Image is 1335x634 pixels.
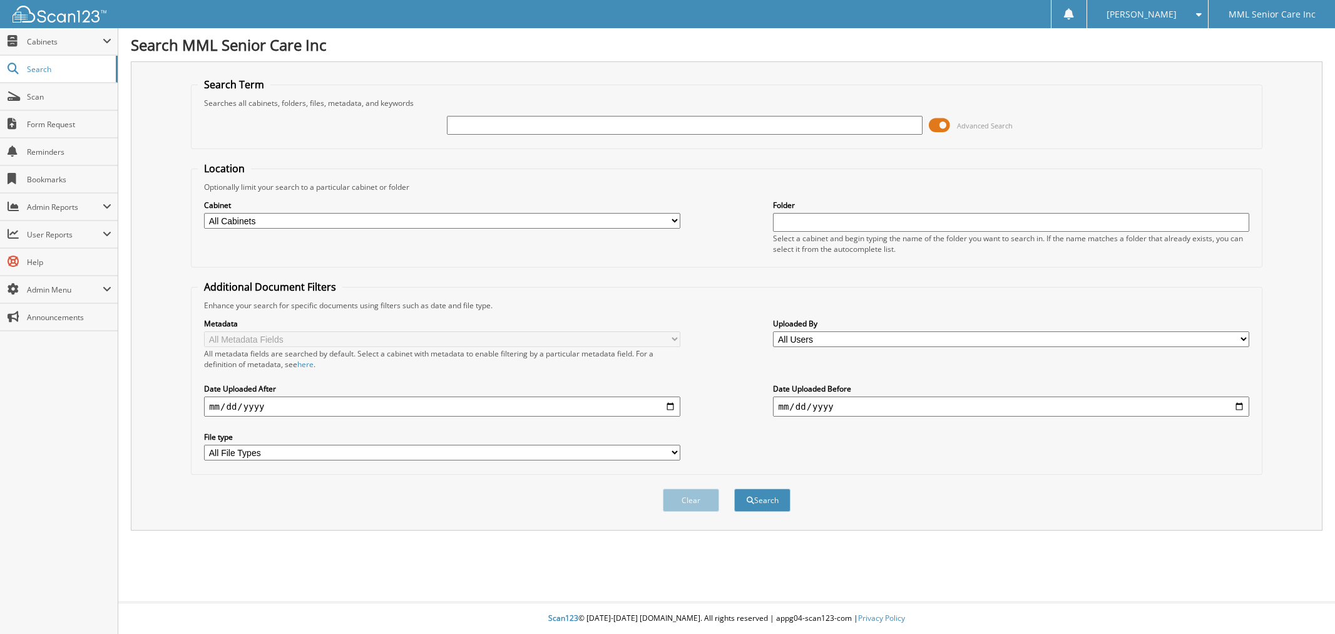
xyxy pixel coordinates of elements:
span: Admin Reports [27,202,103,212]
span: Scan [27,91,111,102]
label: Cabinet [204,200,680,210]
iframe: Chat Widget [1272,574,1335,634]
div: Optionally limit your search to a particular cabinet or folder [198,182,1256,192]
div: All metadata fields are searched by default. Select a cabinet with metadata to enable filtering b... [204,348,680,370]
span: MML Senior Care Inc [1229,11,1316,18]
a: here [297,359,314,370]
span: Announcements [27,312,111,323]
button: Clear [663,489,719,512]
div: © [DATE]-[DATE] [DOMAIN_NAME]. All rights reserved | appg04-scan123-com | [118,603,1335,634]
label: Metadata [204,318,680,329]
span: User Reports [27,229,103,240]
span: Admin Menu [27,284,103,295]
span: Reminders [27,147,111,157]
div: Enhance your search for specific documents using filters such as date and file type. [198,300,1256,311]
label: Uploaded By [773,318,1249,329]
button: Search [734,489,790,512]
span: Search [27,64,110,75]
input: end [773,397,1249,417]
span: Cabinets [27,36,103,47]
h1: Search MML Senior Care Inc [131,34,1322,55]
legend: Additional Document Filters [198,280,342,294]
span: [PERSON_NAME] [1107,11,1177,18]
legend: Search Term [198,78,270,91]
span: Help [27,257,111,268]
a: Privacy Policy [858,613,905,623]
img: scan123-logo-white.svg [13,6,106,23]
legend: Location [198,162,251,175]
span: Advanced Search [957,121,1013,130]
label: Date Uploaded Before [773,383,1249,394]
span: Scan123 [548,613,578,623]
div: Select a cabinet and begin typing the name of the folder you want to search in. If the name match... [773,233,1249,254]
label: Date Uploaded After [204,383,680,394]
span: Form Request [27,119,111,130]
label: Folder [773,200,1249,210]
input: start [204,397,680,417]
label: File type [204,432,680,442]
span: Bookmarks [27,174,111,185]
div: Searches all cabinets, folders, files, metadata, and keywords [198,98,1256,108]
